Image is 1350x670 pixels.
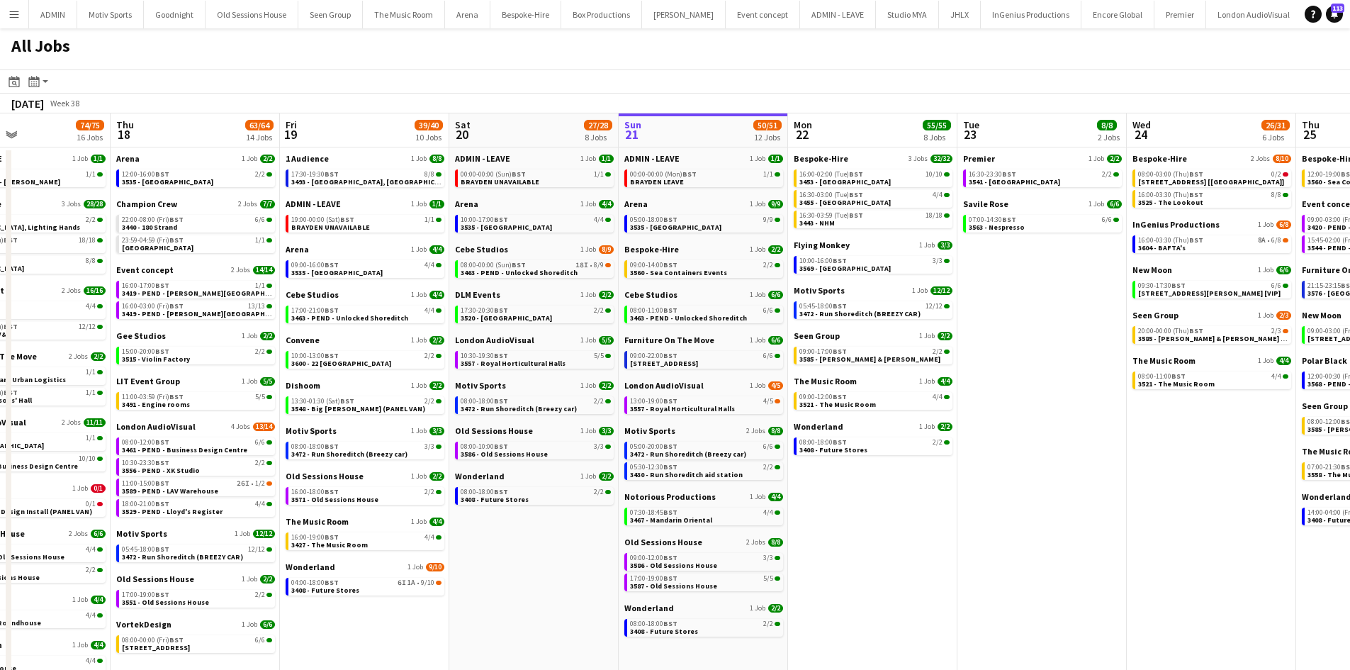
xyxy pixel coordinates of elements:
[800,1,876,28] button: ADMIN - LEAVE
[1081,1,1154,28] button: Encore Global
[642,1,726,28] button: [PERSON_NAME]
[1154,1,1206,28] button: Premier
[490,1,561,28] button: Bespoke-Hire
[1326,6,1343,23] a: 113
[981,1,1081,28] button: InGenius Productions
[144,1,206,28] button: Goodnight
[876,1,939,28] button: Studio MYA
[1331,4,1344,13] span: 113
[726,1,800,28] button: Event concept
[939,1,981,28] button: JHLX
[561,1,642,28] button: Box Productions
[298,1,363,28] button: Seen Group
[206,1,298,28] button: Old Sessions House
[11,96,44,111] div: [DATE]
[29,1,77,28] button: ADMIN
[1206,1,1302,28] button: London AudioVisual
[363,1,445,28] button: The Music Room
[47,98,82,108] span: Week 38
[445,1,490,28] button: Arena
[77,1,144,28] button: Motiv Sports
